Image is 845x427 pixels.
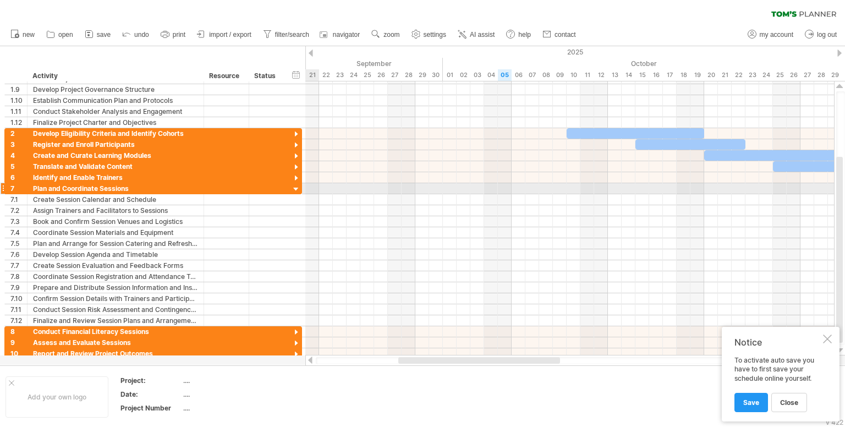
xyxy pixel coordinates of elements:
[484,69,498,81] div: Saturday, 4 October 2025
[254,70,278,81] div: Status
[33,216,198,227] div: Book and Confirm Session Venues and Logistics
[663,69,677,81] div: Friday, 17 October 2025
[10,106,27,117] div: 1.11
[82,28,114,42] a: save
[734,393,768,412] a: Save
[10,128,27,139] div: 2
[649,69,663,81] div: Thursday, 16 October 2025
[318,28,363,42] a: navigator
[383,31,399,39] span: zoom
[158,28,189,42] a: print
[539,69,553,81] div: Wednesday, 8 October 2025
[759,69,773,81] div: Friday, 24 October 2025
[690,69,704,81] div: Sunday, 19 October 2025
[424,31,446,39] span: settings
[780,398,798,407] span: close
[802,28,840,42] a: log out
[622,69,635,81] div: Tuesday, 14 October 2025
[10,227,27,238] div: 7.4
[771,393,807,412] a: close
[33,315,198,326] div: Finalize and Review Session Plans and Arrangements
[10,194,27,205] div: 7.1
[734,337,821,348] div: Notice
[58,31,73,39] span: open
[10,216,27,227] div: 7.3
[10,172,27,183] div: 6
[760,31,793,39] span: my account
[120,390,181,399] div: Date:
[173,31,185,39] span: print
[374,69,388,81] div: Friday, 26 September 2025
[33,249,198,260] div: Develop Session Agenda and Timetable
[134,31,149,39] span: undo
[429,69,443,81] div: Tuesday, 30 September 2025
[33,183,198,194] div: Plan and Coordinate Sessions
[183,403,276,413] div: ....
[800,69,814,81] div: Monday, 27 October 2025
[826,418,843,426] div: v 422
[10,249,27,260] div: 7.6
[10,293,27,304] div: 7.10
[677,69,690,81] div: Saturday, 18 October 2025
[10,117,27,128] div: 1.12
[33,227,198,238] div: Coordinate Session Materials and Equipment
[594,69,608,81] div: Sunday, 12 October 2025
[97,31,111,39] span: save
[470,31,495,39] span: AI assist
[43,28,76,42] a: open
[10,139,27,150] div: 3
[33,348,198,359] div: Report and Review Project Outcomes
[275,31,309,39] span: filter/search
[10,95,27,106] div: 1.10
[409,28,449,42] a: settings
[10,337,27,348] div: 9
[33,205,198,216] div: Assign Trainers and Facilitators to Sessions
[120,403,181,413] div: Project Number
[183,390,276,399] div: ....
[260,28,312,42] a: filter/search
[10,150,27,161] div: 4
[183,376,276,385] div: ....
[209,31,251,39] span: import / export
[828,69,842,81] div: Wednesday, 29 October 2025
[120,376,181,385] div: Project:
[33,326,198,337] div: Conduct Financial Literacy Sessions
[8,28,38,42] a: new
[718,69,732,81] div: Tuesday, 21 October 2025
[209,70,243,81] div: Resource
[319,69,333,81] div: Monday, 22 September 2025
[10,161,27,172] div: 5
[734,356,821,412] div: To activate auto save you have to first save your schedule online yourself.
[817,31,837,39] span: log out
[10,271,27,282] div: 7.8
[33,282,198,293] div: Prepare and Distribute Session Information and Instructions
[33,337,198,348] div: Assess and Evaluate Sessions
[33,293,198,304] div: Confirm Session Details with Trainers and Participants
[333,31,360,39] span: navigator
[33,194,198,205] div: Create Session Calendar and Schedule
[580,69,594,81] div: Saturday, 11 October 2025
[402,69,415,81] div: Sunday, 28 September 2025
[512,69,525,81] div: Monday, 6 October 2025
[33,84,198,95] div: Develop Project Governance Structure
[704,69,718,81] div: Monday, 20 October 2025
[33,304,198,315] div: Conduct Session Risk Assessment and Contingency Planning
[10,326,27,337] div: 8
[369,28,403,42] a: zoom
[388,69,402,81] div: Saturday, 27 September 2025
[305,69,319,81] div: Sunday, 21 September 2025
[787,69,800,81] div: Sunday, 26 October 2025
[347,69,360,81] div: Wednesday, 24 September 2025
[415,69,429,81] div: Monday, 29 September 2025
[10,205,27,216] div: 7.2
[33,260,198,271] div: Create Session Evaluation and Feedback Forms
[743,398,759,407] span: Save
[553,69,567,81] div: Thursday, 9 October 2025
[33,128,198,139] div: Develop Eligibility Criteria and Identify Cohorts
[773,69,787,81] div: Saturday, 25 October 2025
[745,28,797,42] a: my account
[10,84,27,95] div: 1.9
[540,28,579,42] a: contact
[732,69,745,81] div: Wednesday, 22 October 2025
[10,238,27,249] div: 7.5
